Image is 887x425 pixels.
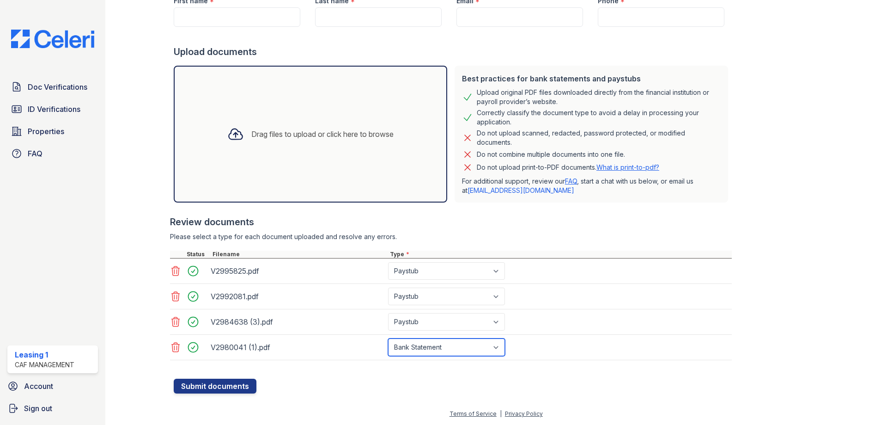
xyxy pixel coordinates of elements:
[450,410,497,417] a: Terms of Service
[565,177,577,185] a: FAQ
[596,163,659,171] a: What is print-to-pdf?
[4,399,102,418] a: Sign out
[170,216,732,228] div: Review documents
[7,122,98,141] a: Properties
[477,149,625,160] div: Do not combine multiple documents into one file.
[7,100,98,118] a: ID Verifications
[500,410,502,417] div: |
[7,144,98,163] a: FAQ
[28,126,64,137] span: Properties
[15,360,74,370] div: CAF Management
[4,30,102,48] img: CE_Logo_Blue-a8612792a0a2168367f1c8372b55b34899dd931a85d93a1a3d3e32e68fde9ad4.png
[505,410,543,417] a: Privacy Policy
[174,45,732,58] div: Upload documents
[15,349,74,360] div: Leasing 1
[4,377,102,395] a: Account
[468,186,574,194] a: [EMAIL_ADDRESS][DOMAIN_NAME]
[211,314,384,329] div: V2984638 (3).pdf
[462,73,721,84] div: Best practices for bank statements and paystubs
[7,78,98,96] a: Doc Verifications
[24,381,53,392] span: Account
[211,289,384,304] div: V2992081.pdf
[170,232,732,241] div: Please select a type for each document uploaded and resolve any errors.
[211,264,384,278] div: V2995825.pdf
[477,163,659,172] p: Do not upload print-to-PDF documents.
[174,379,256,394] button: Submit documents
[251,129,394,140] div: Drag files to upload or click here to browse
[28,104,80,115] span: ID Verifications
[462,177,721,195] p: For additional support, review our , start a chat with us below, or email us at
[24,403,52,414] span: Sign out
[211,251,388,258] div: Filename
[388,251,732,258] div: Type
[211,340,384,355] div: V2980041 (1).pdf
[28,148,43,159] span: FAQ
[185,251,211,258] div: Status
[28,81,87,92] span: Doc Verifications
[477,88,721,106] div: Upload original PDF files downloaded directly from the financial institution or payroll provider’...
[477,129,721,147] div: Do not upload scanned, redacted, password protected, or modified documents.
[477,108,721,127] div: Correctly classify the document type to avoid a delay in processing your application.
